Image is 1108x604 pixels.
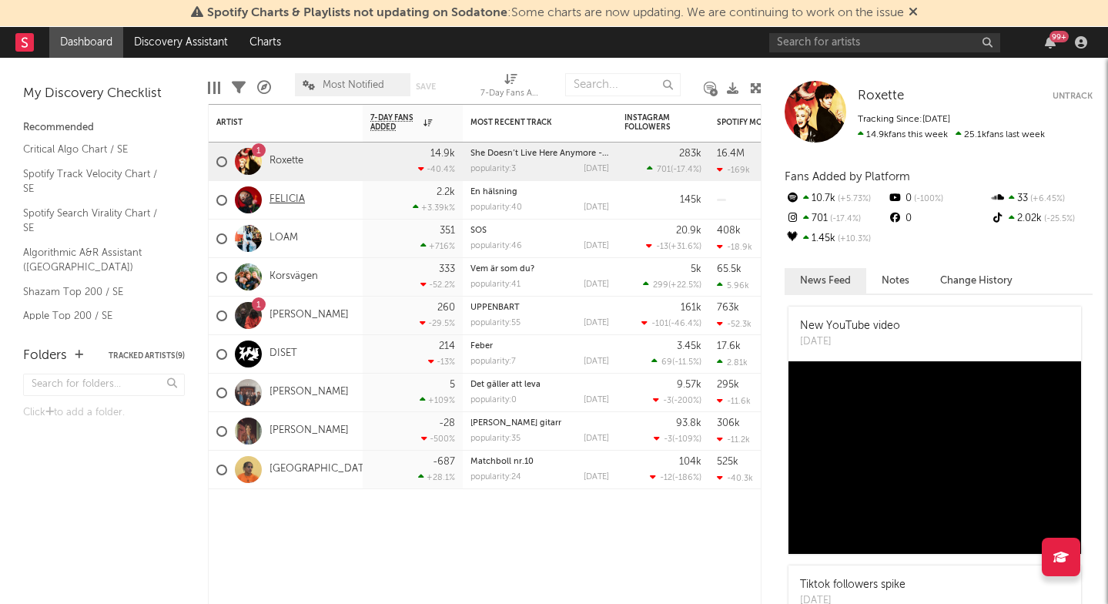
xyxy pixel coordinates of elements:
[785,189,887,209] div: 10.7k
[1028,195,1065,203] span: +6.45 %
[23,374,185,396] input: Search for folders...
[470,342,609,351] div: Feber
[674,397,699,405] span: -200 %
[663,397,671,405] span: -3
[470,226,487,235] a: SOS
[717,303,739,313] div: 763k
[470,226,609,235] div: SOS
[470,304,520,312] a: UPPENBART
[887,209,989,229] div: 0
[420,241,455,251] div: +716 %
[421,434,455,444] div: -500 %
[470,188,609,196] div: En hälsning
[420,318,455,328] div: -29.5 %
[584,242,609,250] div: [DATE]
[647,164,701,174] div: ( )
[717,149,745,159] div: 16.4M
[676,418,701,428] div: 93.8k
[654,434,701,444] div: ( )
[653,281,668,290] span: 299
[624,113,678,132] div: Instagram Followers
[430,149,455,159] div: 14.9k
[470,357,516,366] div: popularity: 7
[677,341,701,351] div: 3.45k
[470,396,517,404] div: popularity: 0
[925,268,1028,294] button: Change History
[470,458,609,466] div: Matchboll nr.10
[909,7,918,19] span: Dismiss
[440,226,455,236] div: 351
[990,189,1093,209] div: 33
[428,357,455,367] div: -13 %
[584,280,609,289] div: [DATE]
[717,473,753,483] div: -40.3k
[584,435,609,443] div: [DATE]
[470,419,609,428] div: Henrys gitarr
[676,226,701,236] div: 20.9k
[675,474,699,482] span: -186 %
[717,435,750,445] div: -11.2k
[216,118,332,127] div: Artist
[675,358,699,367] span: -11.5 %
[207,7,507,19] span: Spotify Charts & Playlists not updating on Sodatone
[470,118,586,127] div: Most Recent Track
[269,309,349,322] a: [PERSON_NAME]
[23,85,185,103] div: My Discovery Checklist
[23,307,169,324] a: Apple Top 200 / SE
[23,347,67,365] div: Folders
[785,268,866,294] button: News Feed
[470,265,609,273] div: Vem är som du?
[643,280,701,290] div: ( )
[828,215,861,223] span: -17.4 %
[651,320,668,328] span: -101
[679,457,701,467] div: 104k
[717,380,739,390] div: 295k
[769,33,1000,52] input: Search for artists
[470,203,522,212] div: popularity: 40
[470,473,521,482] div: popularity: 24
[679,149,701,159] div: 283k
[269,193,305,206] a: FELICIA
[835,195,871,203] span: +5.73 %
[664,435,672,444] span: -3
[717,396,751,406] div: -11.6k
[717,280,749,290] div: 5.96k
[673,166,699,174] span: -17.4 %
[584,319,609,327] div: [DATE]
[785,171,910,183] span: Fans Added by Platform
[232,65,246,110] div: Filters
[1053,89,1093,104] button: Untrack
[470,342,493,351] a: Feber
[858,115,950,124] span: Tracking Since: [DATE]
[656,243,668,251] span: -13
[470,435,521,443] div: popularity: 35
[717,118,832,127] div: Spotify Monthly Listeners
[208,65,220,110] div: Edit Columns
[912,195,943,203] span: -100 %
[800,318,900,334] div: New YouTube video
[23,119,185,137] div: Recommended
[646,241,701,251] div: ( )
[657,166,671,174] span: 701
[269,463,373,476] a: [GEOGRAPHIC_DATA]
[641,318,701,328] div: ( )
[416,82,436,91] button: Save
[717,457,738,467] div: 525k
[49,27,123,58] a: Dashboard
[887,189,989,209] div: 0
[800,334,900,350] div: [DATE]
[23,404,185,422] div: Click to add a folder.
[691,264,701,274] div: 5k
[584,473,609,482] div: [DATE]
[800,577,905,593] div: Tiktok followers spike
[660,474,672,482] span: -12
[1049,31,1069,42] div: 99 +
[470,304,609,312] div: UPPENBART
[418,472,455,482] div: +28.1 %
[470,149,609,158] div: She Doesn’t Live Here Anymore - T&A Demo Dec 16, 1992
[866,268,925,294] button: Notes
[1045,36,1056,49] button: 99+
[23,205,169,237] a: Spotify Search Virality Chart / SE
[420,395,455,405] div: +109 %
[470,242,522,250] div: popularity: 46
